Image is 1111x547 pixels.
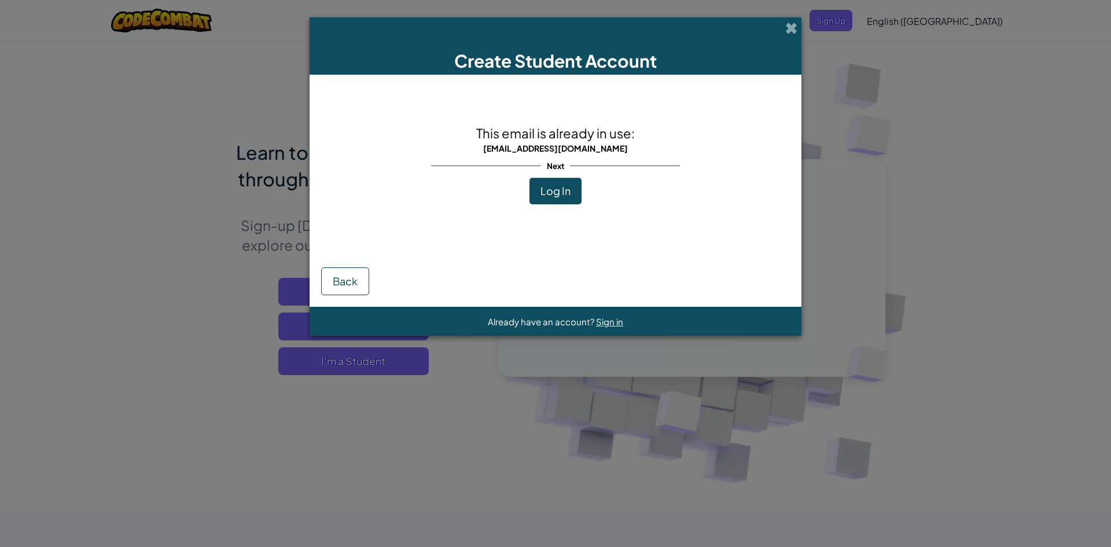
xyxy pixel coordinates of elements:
button: Back [321,267,369,295]
span: Already have an account? [488,316,596,327]
span: [EMAIL_ADDRESS][DOMAIN_NAME] [483,143,628,153]
span: This email is already in use: [476,125,635,141]
span: Back [333,274,358,288]
span: Create Student Account [454,50,657,72]
a: Sign in [596,316,623,327]
span: Log In [540,184,571,197]
button: Log In [529,178,582,204]
span: Next [541,157,571,174]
